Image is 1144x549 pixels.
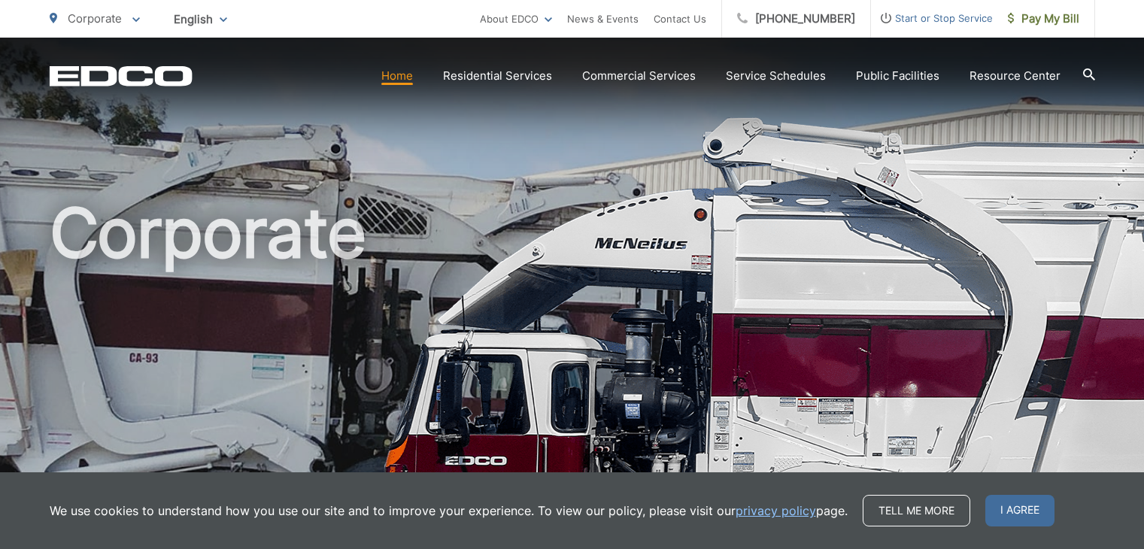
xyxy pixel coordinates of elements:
[736,502,816,520] a: privacy policy
[443,67,552,85] a: Residential Services
[162,6,238,32] span: English
[68,11,122,26] span: Corporate
[970,67,1061,85] a: Resource Center
[1008,10,1079,28] span: Pay My Bill
[381,67,413,85] a: Home
[856,67,939,85] a: Public Facilities
[582,67,696,85] a: Commercial Services
[50,502,848,520] p: We use cookies to understand how you use our site and to improve your experience. To view our pol...
[985,495,1054,526] span: I agree
[567,10,639,28] a: News & Events
[480,10,552,28] a: About EDCO
[654,10,706,28] a: Contact Us
[863,495,970,526] a: Tell me more
[726,67,826,85] a: Service Schedules
[50,65,193,86] a: EDCD logo. Return to the homepage.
